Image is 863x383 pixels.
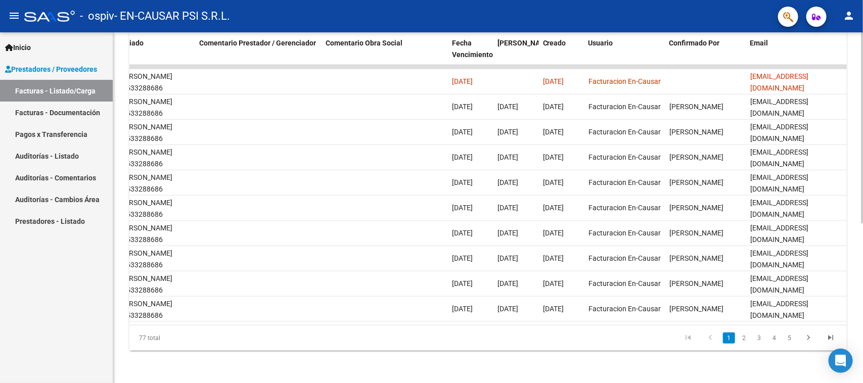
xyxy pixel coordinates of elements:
datatable-header-cell: Comentario Obra Social [322,32,448,77]
span: Facturacion En-Causar [588,103,661,111]
datatable-header-cell: Confirmado Por [665,32,746,77]
span: [DATE] [497,279,518,288]
span: Facturacion En-Causar [588,128,661,136]
span: [DATE] [452,153,473,161]
span: Facturacion En-Causar [588,178,661,186]
span: Facturacion En-Causar [588,229,661,237]
div: [PERSON_NAME] 20533288686 [118,147,191,170]
span: Prestadores / Proveedores [5,64,97,75]
span: Usuario [588,39,613,47]
span: [DATE] [543,77,564,85]
span: [EMAIL_ADDRESS][DOMAIN_NAME] [750,173,808,193]
li: page 3 [752,329,767,347]
span: [DATE] [452,77,473,85]
div: Open Intercom Messenger [829,349,853,373]
li: page 1 [721,329,737,347]
span: [DATE] [543,153,564,161]
li: page 2 [737,329,752,347]
span: [EMAIL_ADDRESS][DOMAIN_NAME] [750,274,808,294]
span: [PERSON_NAME] [669,254,723,262]
datatable-header-cell: Fecha Confimado [493,32,539,77]
span: [DATE] [452,254,473,262]
span: [DATE] [452,128,473,136]
span: Inicio [5,42,31,53]
span: [EMAIL_ADDRESS][DOMAIN_NAME] [750,249,808,269]
span: [DATE] [497,178,518,186]
span: [DATE] [543,103,564,111]
span: [PERSON_NAME] [669,153,723,161]
div: [PERSON_NAME] 20533288686 [118,96,191,119]
a: 5 [784,332,796,344]
div: [PERSON_NAME] 20533288686 [118,172,191,195]
mat-icon: person [843,10,855,22]
span: Facturacion En-Causar [588,305,661,313]
li: page 4 [767,329,782,347]
span: [DATE] [543,305,564,313]
span: Fecha Vencimiento [452,39,493,59]
span: [PERSON_NAME] [669,229,723,237]
span: [EMAIL_ADDRESS][DOMAIN_NAME] [750,224,808,244]
span: [EMAIL_ADDRESS][DOMAIN_NAME] [750,300,808,319]
div: [PERSON_NAME] 20533288686 [118,71,191,94]
div: [PERSON_NAME] 20533288686 [118,121,191,145]
span: [DATE] [497,204,518,212]
div: 77 total [129,325,271,351]
span: [DATE] [452,279,473,288]
span: [DATE] [497,103,518,111]
div: [PERSON_NAME] 20533288686 [118,197,191,220]
a: go to next page [799,332,818,344]
span: Creado [543,39,566,47]
a: 2 [738,332,750,344]
datatable-header-cell: Email [746,32,847,77]
span: Comentario Obra Social [326,39,402,47]
span: Comentario Prestador / Gerenciador [199,39,316,47]
span: [DATE] [452,204,473,212]
span: [EMAIL_ADDRESS][DOMAIN_NAME] [750,123,808,142]
span: [DATE] [543,279,564,288]
datatable-header-cell: Fecha Vencimiento [448,32,493,77]
span: [PERSON_NAME] [669,128,723,136]
span: [DATE] [497,305,518,313]
span: [EMAIL_ADDRESS][DOMAIN_NAME] [750,98,808,117]
span: [PERSON_NAME] [669,103,723,111]
span: Facturacion En-Causar [588,279,661,288]
span: [DATE] [452,229,473,237]
datatable-header-cell: Comentario Prestador / Gerenciador [195,32,322,77]
datatable-header-cell: Afiliado [114,32,195,77]
span: [PERSON_NAME] [669,305,723,313]
span: [EMAIL_ADDRESS][DOMAIN_NAME] [750,72,808,92]
span: [DATE] [452,305,473,313]
span: [PERSON_NAME] [669,204,723,212]
span: Afiliado [118,39,144,47]
span: [DATE] [497,153,518,161]
span: [DATE] [452,103,473,111]
li: page 5 [782,329,797,347]
datatable-header-cell: Usuario [584,32,665,77]
span: [DATE] [543,229,564,237]
span: Email [750,39,768,47]
a: 3 [753,332,765,344]
span: [PERSON_NAME] [669,178,723,186]
a: go to previous page [701,332,720,344]
span: [DATE] [543,254,564,262]
span: [PERSON_NAME] [497,39,552,47]
a: 4 [768,332,781,344]
span: Facturacion En-Causar [588,77,661,85]
span: Facturacion En-Causar [588,153,661,161]
datatable-header-cell: Creado [539,32,584,77]
div: [PERSON_NAME] 20533288686 [118,273,191,296]
span: - ospiv [80,5,114,27]
span: [DATE] [543,128,564,136]
div: [PERSON_NAME] 20533288686 [118,222,191,246]
span: Confirmado Por [669,39,720,47]
mat-icon: menu [8,10,20,22]
a: go to last page [821,332,840,344]
span: [PERSON_NAME] [669,279,723,288]
span: [DATE] [543,204,564,212]
span: [DATE] [497,128,518,136]
div: [PERSON_NAME] 20533288686 [118,248,191,271]
span: Facturacion En-Causar [588,204,661,212]
span: [DATE] [497,229,518,237]
span: [EMAIL_ADDRESS][DOMAIN_NAME] [750,199,808,218]
div: [PERSON_NAME] 20533288686 [118,298,191,321]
